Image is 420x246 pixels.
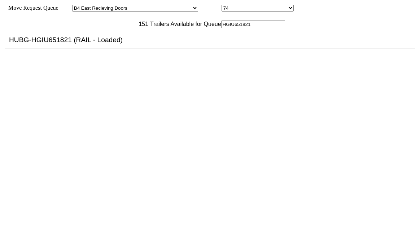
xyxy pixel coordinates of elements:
[60,5,71,11] span: Area
[221,21,285,28] input: Filter Available Trailers
[148,21,221,27] span: Trailers Available for Queue
[5,5,58,11] span: Move Request Queue
[200,5,220,11] span: Location
[135,21,148,27] span: 151
[9,36,420,44] div: HUBG-HGIU651821 (RAIL - Loaded)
